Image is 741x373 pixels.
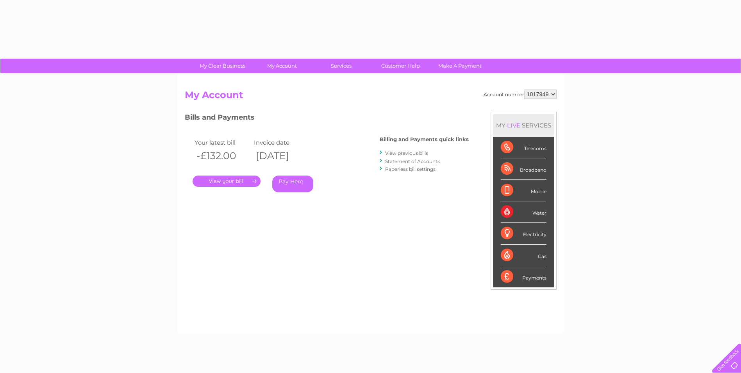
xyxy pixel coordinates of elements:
[501,266,546,287] div: Payments
[505,122,522,129] div: LIVE
[193,137,252,148] td: Your latest bill
[385,166,436,172] a: Paperless bill settings
[428,59,492,73] a: Make A Payment
[193,176,261,187] a: .
[501,158,546,180] div: Broadband
[309,59,373,73] a: Services
[252,148,312,164] th: [DATE]
[252,137,312,148] td: Invoice date
[190,59,255,73] a: My Clear Business
[368,59,433,73] a: Customer Help
[193,148,252,164] th: -£132.00
[501,201,546,223] div: Water
[501,245,546,266] div: Gas
[380,136,469,142] h4: Billing and Payments quick links
[272,176,313,192] a: Pay Here
[493,114,554,136] div: MY SERVICES
[250,59,314,73] a: My Account
[385,158,440,164] a: Statement of Accounts
[484,90,557,99] div: Account number
[501,223,546,244] div: Electricity
[501,180,546,201] div: Mobile
[385,150,428,156] a: View previous bills
[501,137,546,158] div: Telecoms
[185,112,469,126] h3: Bills and Payments
[185,90,557,104] h2: My Account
